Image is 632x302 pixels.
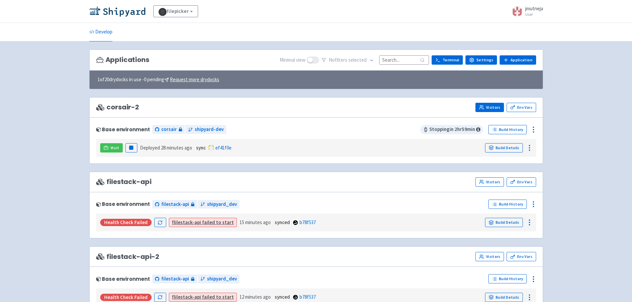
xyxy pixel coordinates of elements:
a: Terminal [432,55,463,65]
a: Visitors [475,103,504,112]
a: Build History [488,125,527,134]
span: filestack-api-2 [96,253,160,261]
u: Request more drydocks [170,76,219,83]
span: filestack-api [161,275,189,283]
strong: flilestack-api [172,219,201,225]
span: Visit [110,145,119,151]
a: corsair [152,125,185,134]
div: Health check failed [100,294,152,301]
span: Deployed [140,145,192,151]
strong: sync [196,145,206,151]
a: Build Details [485,293,523,302]
h3: Applications [96,56,149,64]
span: No filter s [329,56,367,64]
div: Base environment [96,127,150,132]
a: flilestack-api failed to start [172,294,234,300]
span: selected [348,57,367,63]
a: filestack-api [152,200,197,209]
small: User [525,12,543,17]
time: 28 minutes ago [161,145,192,151]
strong: synced [275,219,290,225]
div: Base environment [96,276,150,282]
a: filestack-api [152,274,197,283]
span: jmutneja [525,5,543,12]
a: Visitors [475,177,504,187]
a: b78f537 [300,219,316,225]
a: ef41f0e [215,145,232,151]
span: corsair-2 [96,103,139,111]
strong: synced [275,294,290,300]
span: Stopping in 2 hr 59 min [420,125,483,134]
a: shipyard_dev [198,200,240,209]
a: Develop [89,23,112,41]
a: Build History [488,200,527,209]
a: Visit [100,143,123,152]
a: Application [500,55,536,65]
a: Visitors [475,252,504,261]
a: filepicker [153,5,198,17]
input: Search... [379,55,429,64]
time: 15 minutes ago [240,219,271,225]
span: shipyard_dev [207,275,237,283]
span: filestack-api [96,178,152,186]
span: shipyard-dev [195,126,224,133]
div: Health check failed [100,219,152,226]
a: Build Details [485,218,523,227]
span: 1 of 20 drydocks in use - 0 pending [98,76,219,84]
span: corsair [161,126,177,133]
a: jmutneja User [508,6,543,17]
a: b78f537 [300,294,316,300]
button: Pause [125,143,137,152]
span: shipyard_dev [207,201,237,208]
a: Env Vars [507,252,536,261]
span: filestack-api [161,201,189,208]
a: Env Vars [507,103,536,112]
div: Base environment [96,201,150,207]
a: Build History [488,274,527,283]
span: Minimal view [280,56,306,64]
time: 12 minutes ago [240,294,271,300]
a: Build Details [485,143,523,152]
img: Shipyard logo [89,6,145,17]
strong: flilestack-api [172,294,201,300]
a: Settings [465,55,497,65]
a: shipyard_dev [198,274,240,283]
a: flilestack-api failed to start [172,219,234,225]
a: Env Vars [507,177,536,187]
a: shipyard-dev [185,125,226,134]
